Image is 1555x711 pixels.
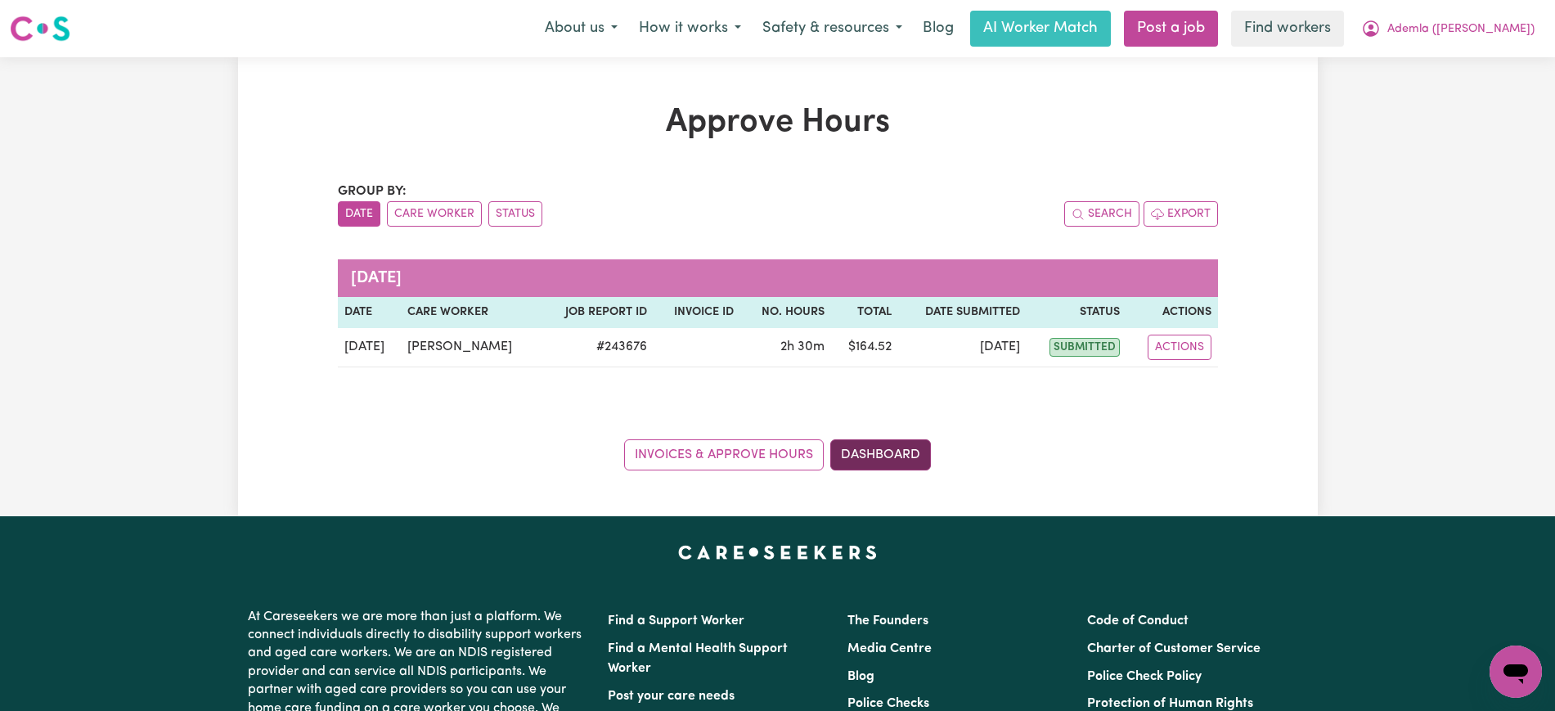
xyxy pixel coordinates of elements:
[624,439,824,470] a: Invoices & Approve Hours
[847,614,928,628] a: The Founders
[10,10,70,47] a: Careseekers logo
[1387,20,1535,38] span: Ademla ([PERSON_NAME])
[913,11,964,47] a: Blog
[541,328,654,367] td: # 243676
[898,297,1027,328] th: Date Submitted
[338,328,401,367] td: [DATE]
[338,185,407,198] span: Group by:
[1027,297,1126,328] th: Status
[401,297,541,328] th: Care worker
[831,297,898,328] th: Total
[338,297,401,328] th: Date
[387,201,482,227] button: sort invoices by care worker
[608,690,735,703] a: Post your care needs
[338,201,380,227] button: sort invoices by date
[898,328,1027,367] td: [DATE]
[628,11,752,46] button: How it works
[847,642,932,655] a: Media Centre
[970,11,1111,47] a: AI Worker Match
[608,614,744,628] a: Find a Support Worker
[1087,614,1189,628] a: Code of Conduct
[608,642,788,675] a: Find a Mental Health Support Worker
[401,328,541,367] td: [PERSON_NAME]
[831,328,898,367] td: $ 164.52
[488,201,542,227] button: sort invoices by paid status
[1351,11,1545,46] button: My Account
[1087,642,1261,655] a: Charter of Customer Service
[1144,201,1218,227] button: Export
[1049,338,1120,357] span: submitted
[1126,297,1218,328] th: Actions
[830,439,931,470] a: Dashboard
[847,670,874,683] a: Blog
[1087,670,1202,683] a: Police Check Policy
[780,340,825,353] span: 2 hours 30 minutes
[752,11,913,46] button: Safety & resources
[338,103,1218,142] h1: Approve Hours
[1124,11,1218,47] a: Post a job
[847,697,929,710] a: Police Checks
[10,14,70,43] img: Careseekers logo
[1087,697,1253,710] a: Protection of Human Rights
[534,11,628,46] button: About us
[338,259,1218,297] caption: [DATE]
[678,546,877,559] a: Careseekers home page
[1064,201,1139,227] button: Search
[1231,11,1344,47] a: Find workers
[541,297,654,328] th: Job Report ID
[1148,335,1211,360] button: Actions
[740,297,831,328] th: No. Hours
[1490,646,1542,698] iframe: Button to launch messaging window
[654,297,740,328] th: Invoice ID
